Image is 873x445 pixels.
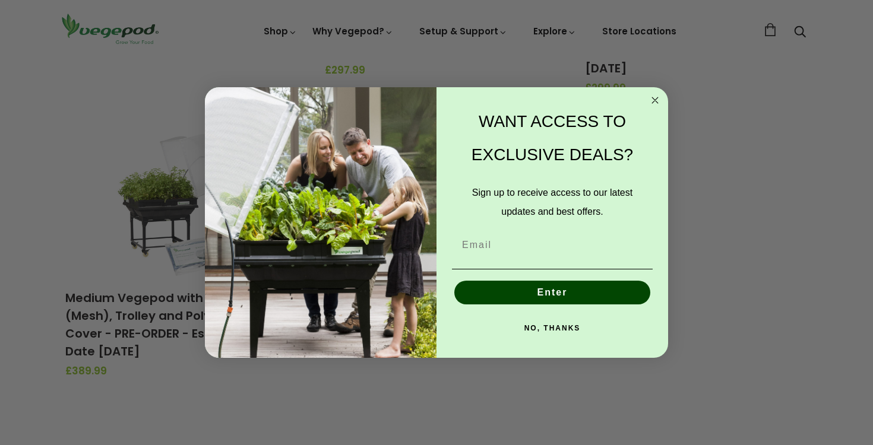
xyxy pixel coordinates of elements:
input: Email [452,233,653,257]
button: Close dialog [648,93,662,107]
span: WANT ACCESS TO EXCLUSIVE DEALS? [472,112,633,164]
img: underline [452,269,653,269]
span: Sign up to receive access to our latest updates and best offers. [472,187,632,217]
button: NO, THANKS [452,316,653,340]
button: Enter [454,281,650,304]
img: e9d03583-1bb1-490f-ad29-36751b3212ff.jpeg [205,87,436,358]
